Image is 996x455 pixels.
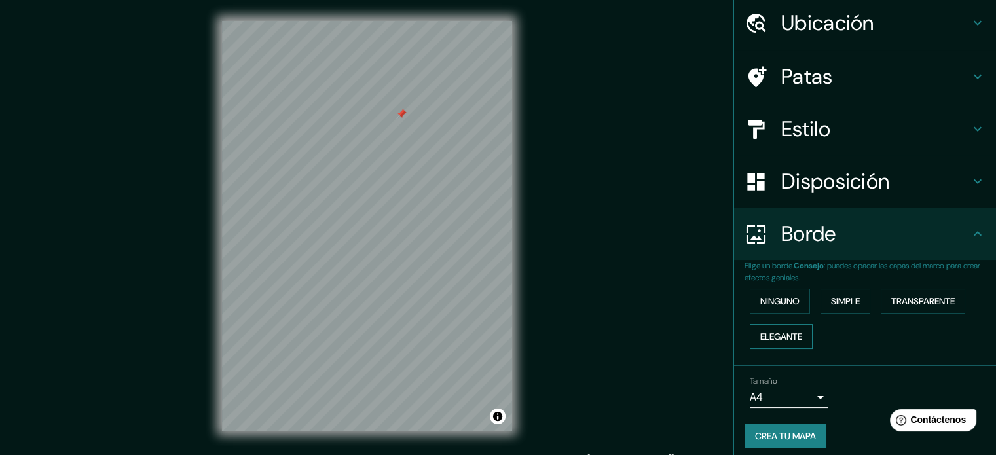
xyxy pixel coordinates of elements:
[781,168,889,195] font: Disposición
[734,155,996,208] div: Disposición
[831,295,860,307] font: Simple
[750,390,763,404] font: A4
[745,424,826,448] button: Crea tu mapa
[781,220,836,247] font: Borde
[750,387,828,408] div: A4
[879,404,982,441] iframe: Lanzador de widgets de ayuda
[745,261,980,283] font: : puedes opacar las capas del marco para crear efectos geniales.
[222,21,512,431] canvas: Mapa
[734,50,996,103] div: Patas
[734,208,996,260] div: Borde
[891,295,955,307] font: Transparente
[734,103,996,155] div: Estilo
[750,289,810,314] button: Ninguno
[781,63,833,90] font: Patas
[760,295,800,307] font: Ninguno
[745,261,794,271] font: Elige un borde.
[821,289,870,314] button: Simple
[490,409,506,424] button: Activar o desactivar atribución
[794,261,824,271] font: Consejo
[781,9,874,37] font: Ubicación
[755,430,816,442] font: Crea tu mapa
[750,376,777,386] font: Tamaño
[881,289,965,314] button: Transparente
[760,331,802,342] font: Elegante
[781,115,830,143] font: Estilo
[750,324,813,349] button: Elegante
